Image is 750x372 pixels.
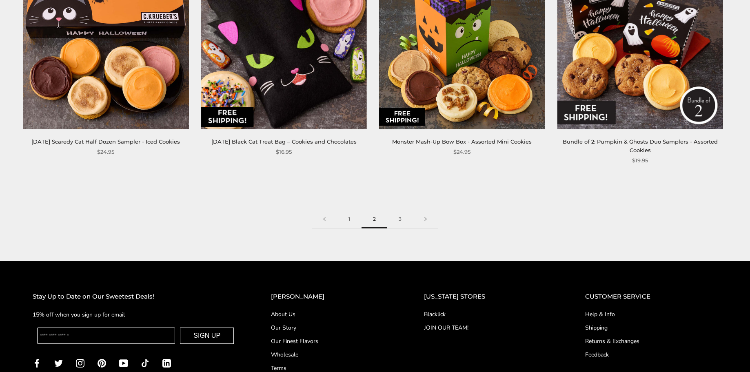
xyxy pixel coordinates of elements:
a: TikTok [141,358,149,368]
span: 2 [362,210,387,228]
a: Monster Mash-Up Bow Box - Assorted Mini Cookies [392,138,532,145]
a: Next page [413,210,438,228]
a: [DATE] Black Cat Treat Bag – Cookies and Chocolates [211,138,357,145]
iframe: Sign Up via Text for Offers [7,341,84,365]
a: Help & Info [585,310,717,319]
a: Previous page [312,210,337,228]
a: Bundle of 2: Pumpkin & Ghosts Duo Samplers - Assorted Cookies [563,138,718,153]
a: Blacklick [424,310,552,319]
a: Feedback [585,350,717,359]
a: Facebook [33,358,41,368]
a: [DATE] Scaredy Cat Half Dozen Sampler - Iced Cookies [31,138,180,145]
span: $24.95 [97,148,114,156]
a: YouTube [119,358,128,368]
input: Enter your email [37,328,175,344]
a: About Us [271,310,391,319]
span: $16.95 [276,148,292,156]
span: $24.95 [453,148,470,156]
a: JOIN OUR TEAM! [424,323,552,332]
a: Our Story [271,323,391,332]
a: Returns & Exchanges [585,337,717,345]
a: Wholesale [271,350,391,359]
h2: [US_STATE] STORES [424,292,552,302]
a: 3 [387,210,413,228]
a: Twitter [54,358,63,368]
a: LinkedIn [162,358,171,368]
h2: [PERSON_NAME] [271,292,391,302]
h2: CUSTOMER SERVICE [585,292,717,302]
button: SIGN UP [180,328,234,344]
a: Shipping [585,323,717,332]
a: Our Finest Flavors [271,337,391,345]
a: Instagram [76,358,84,368]
a: 1 [337,210,362,228]
a: Pinterest [98,358,106,368]
h2: Stay Up to Date on Our Sweetest Deals! [33,292,238,302]
span: $19.95 [632,156,648,165]
p: 15% off when you sign up for email [33,310,238,319]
